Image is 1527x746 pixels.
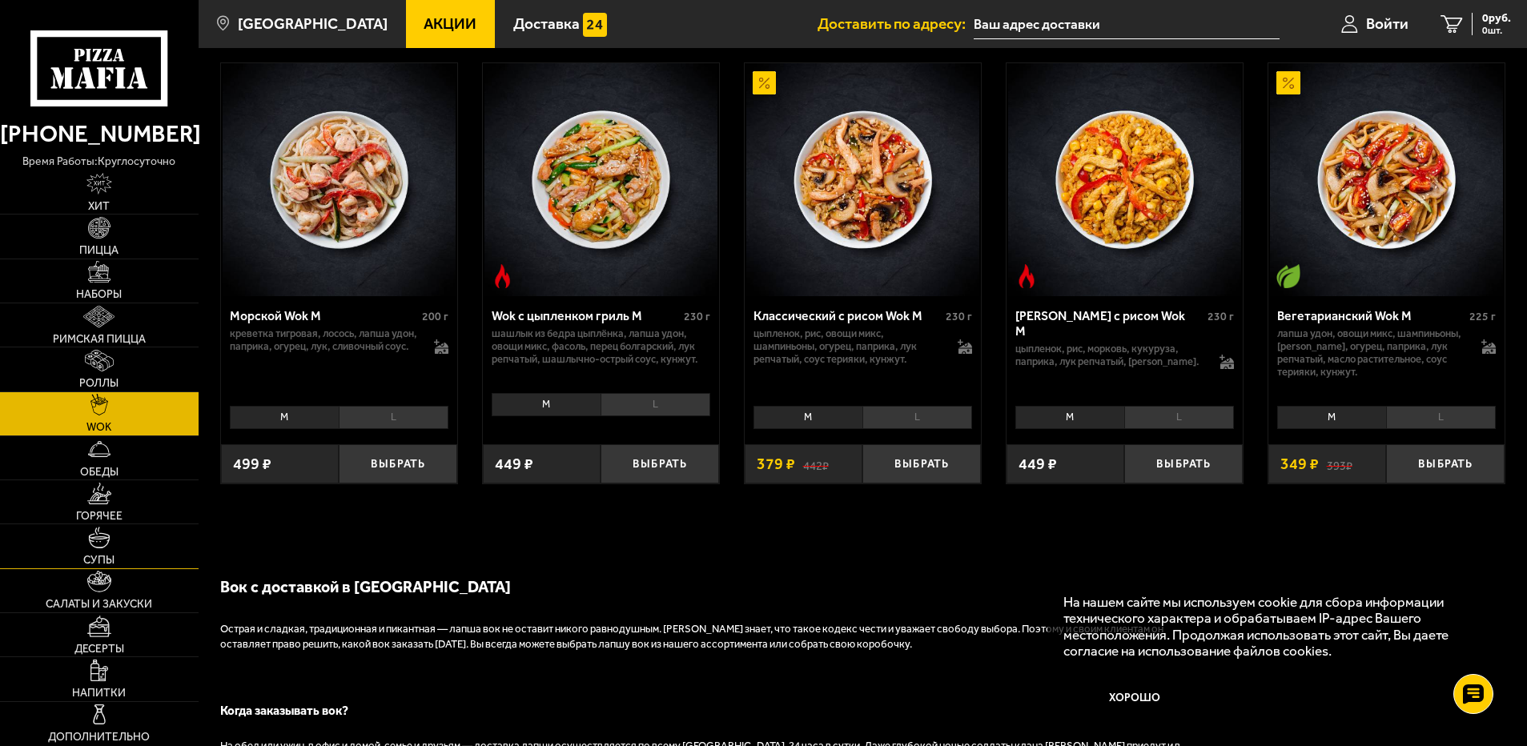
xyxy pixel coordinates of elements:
[1327,456,1352,472] s: 393 ₽
[1469,310,1496,323] span: 225 г
[79,245,119,256] span: Пицца
[1124,444,1243,483] button: Выбрать
[76,511,123,522] span: Горячее
[1268,63,1505,296] a: АкционныйВегетарианское блюдоВегетарианский Wok M
[753,71,777,95] img: Акционный
[1366,16,1408,31] span: Войти
[757,456,795,472] span: 379 ₽
[1063,675,1207,723] button: Хорошо
[1015,343,1204,368] p: цыпленок, рис, морковь, кукуруза, паприка, лук репчатый, [PERSON_NAME].
[74,644,124,655] span: Десерты
[230,406,339,428] li: M
[422,310,448,323] span: 200 г
[1007,63,1243,296] a: Острое блюдоКарри с рисом Wok M
[1386,444,1505,483] button: Выбрать
[483,387,719,432] div: 0
[339,444,457,483] button: Выбрать
[86,422,111,433] span: WOK
[1015,308,1204,339] div: [PERSON_NAME] с рисом Wok M
[1063,594,1480,660] p: На нашем сайте мы используем cookie для сбора информации технического характера и обрабатываем IP...
[230,327,419,353] p: креветка тигровая, лосось, лапша удон, паприка, огурец, лук, сливочный соус.
[88,201,110,212] span: Хит
[1277,308,1465,323] div: Вегетарианский Wok M
[76,289,122,300] span: Наборы
[862,444,981,483] button: Выбрать
[46,599,152,610] span: Салаты и закуски
[1019,456,1057,472] span: 449 ₽
[974,10,1279,39] input: Ваш адрес доставки
[221,63,457,296] a: Морской Wok M
[483,63,719,296] a: Острое блюдоWok с цыпленком гриль M
[80,467,119,478] span: Обеды
[1482,26,1511,35] span: 0 шт.
[1008,63,1241,296] img: Карри с рисом Wok M
[753,327,942,366] p: цыпленок, рис, овощи микс, шампиньоны, огурец, паприка, лук репчатый, соус терияки, кунжут.
[1280,456,1319,472] span: 349 ₽
[946,310,972,323] span: 230 г
[48,732,150,743] span: Дополнительно
[1277,327,1466,379] p: лапша удон, овощи микс, шампиньоны, [PERSON_NAME], огурец, паприка, лук репчатый, масло раститель...
[818,16,974,31] span: Доставить по адресу:
[513,16,580,31] span: Доставка
[745,63,981,296] a: АкционныйКлассический с рисом Wok M
[238,16,388,31] span: [GEOGRAPHIC_DATA]
[1208,310,1234,323] span: 230 г
[753,406,862,428] li: M
[601,393,710,415] li: L
[492,393,601,415] li: M
[583,13,607,37] img: 15daf4d41897b9f0e9f617042186c801.svg
[862,406,972,428] li: L
[1276,264,1300,288] img: Вегетарианское блюдо
[1482,13,1511,24] span: 0 руб.
[492,327,710,366] p: шашлык из бедра цыплёнка, лапша удон, овощи микс, фасоль, перец болгарский, лук репчатый, шашлычн...
[746,63,979,296] img: Классический с рисом Wok M
[1124,406,1234,428] li: L
[1270,63,1503,296] img: Вегетарианский Wok M
[1276,71,1300,95] img: Акционный
[684,310,710,323] span: 230 г
[601,444,719,483] button: Выбрать
[753,308,942,323] div: Классический с рисом Wok M
[491,264,515,288] img: Острое блюдо
[803,456,829,472] s: 442 ₽
[220,702,1181,720] p: Когда заказывать вок?
[1015,264,1039,288] img: Острое блюдо
[424,16,476,31] span: Акции
[79,378,119,389] span: Роллы
[230,308,418,323] div: Морской Wok M
[484,63,717,296] img: Wok с цыпленком гриль M
[339,406,448,428] li: L
[53,334,146,345] span: Римская пицца
[1015,406,1124,428] li: M
[495,456,533,472] span: 449 ₽
[220,622,1181,652] p: Острая и сладкая, традиционная и пикантная — лапша вок не оставит никого равнодушным. [PERSON_NAM...
[1277,406,1386,428] li: M
[223,63,456,296] img: Морской Wok M
[492,308,680,323] div: Wok с цыпленком гриль M
[220,576,1181,598] p: Вок с доставкой в [GEOGRAPHIC_DATA]
[233,456,271,472] span: 499 ₽
[1386,406,1496,428] li: L
[83,555,115,566] span: Супы
[72,688,126,699] span: Напитки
